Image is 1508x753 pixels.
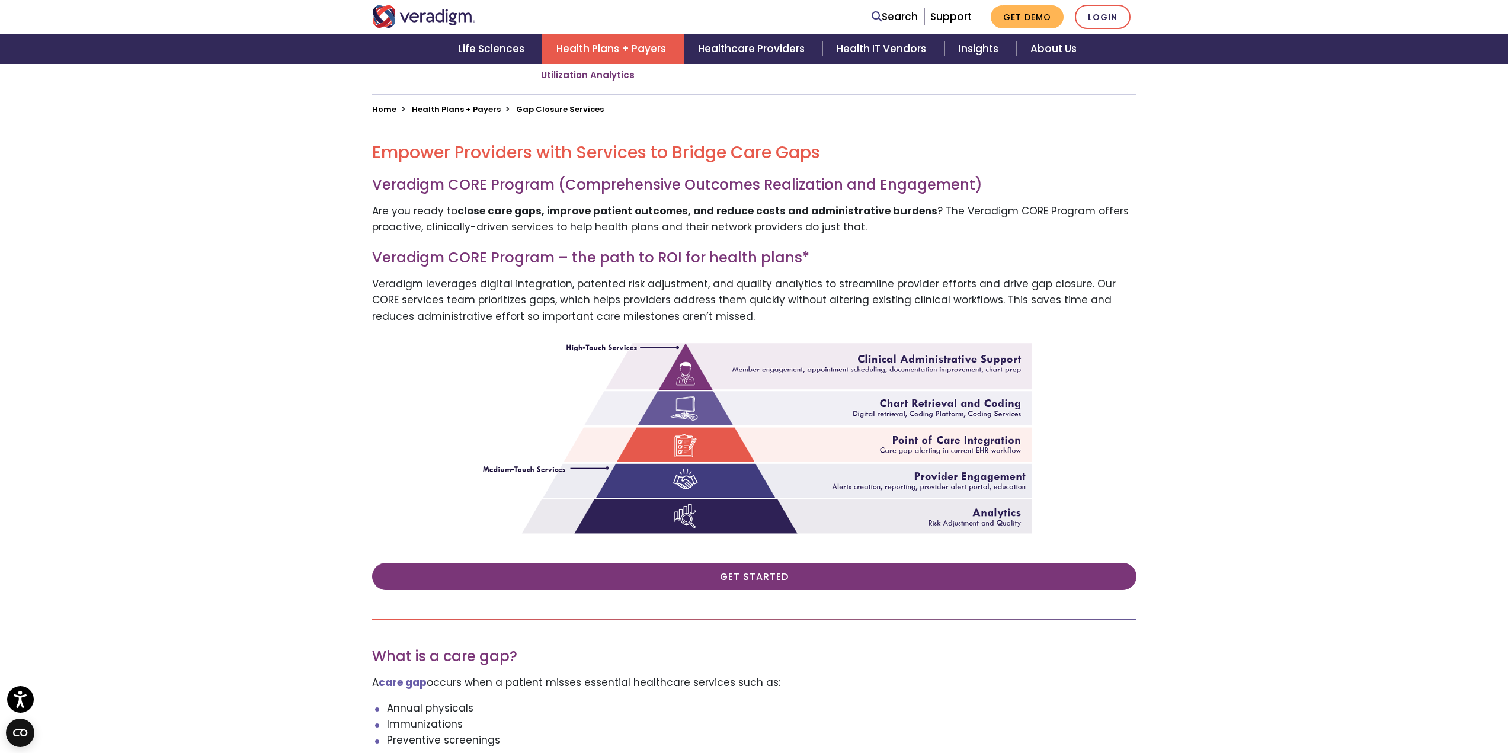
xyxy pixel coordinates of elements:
[372,249,1136,267] h3: Veradigm CORE Program – the path to ROI for health plans*
[372,104,396,115] a: Home
[372,563,1136,590] a: Get Started
[684,34,822,64] a: Healthcare Providers
[372,276,1136,325] p: Veradigm leverages digital integration, patented risk adjustment, and quality analytics to stream...
[372,143,1136,163] h2: Empower Providers with Services to Bridge Care Gaps
[372,177,1136,194] h3: Veradigm CORE Program (Comprehensive Outcomes Realization and Engagement)
[542,34,684,64] a: Health Plans + Payers
[991,5,1064,28] a: Get Demo
[372,675,1136,691] p: A occurs when a patient misses essential healthcare services such as:
[944,34,1016,64] a: Insights
[822,34,944,64] a: Health IT Vendors
[6,719,34,747] button: Open CMP widget
[372,648,1136,665] h3: What is a care gap?
[1075,5,1131,29] a: Login
[444,34,542,64] a: Life Sciences
[930,9,972,24] a: Support
[387,716,1136,732] li: Immunizations
[387,700,1136,716] li: Annual physicals
[541,69,635,81] a: Utilization Analytics
[541,41,671,65] a: Comprehensive Submissions
[1016,34,1091,64] a: About Us
[1280,668,1494,739] iframe: Drift Chat Widget
[387,732,1136,748] li: Preventive screenings
[412,104,501,115] a: Health Plans + Payers
[372,5,476,28] img: Veradigm logo
[372,203,1136,235] p: Are you ready to ? The Veradigm CORE Program offers proactive, clinically-driven services to help...
[477,334,1032,534] img: solution-veradigm-core.png
[457,204,937,218] strong: close care gaps, improve patient outcomes, and reduce costs and administrative burdens
[872,9,918,25] a: Search
[379,675,427,690] a: care gap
